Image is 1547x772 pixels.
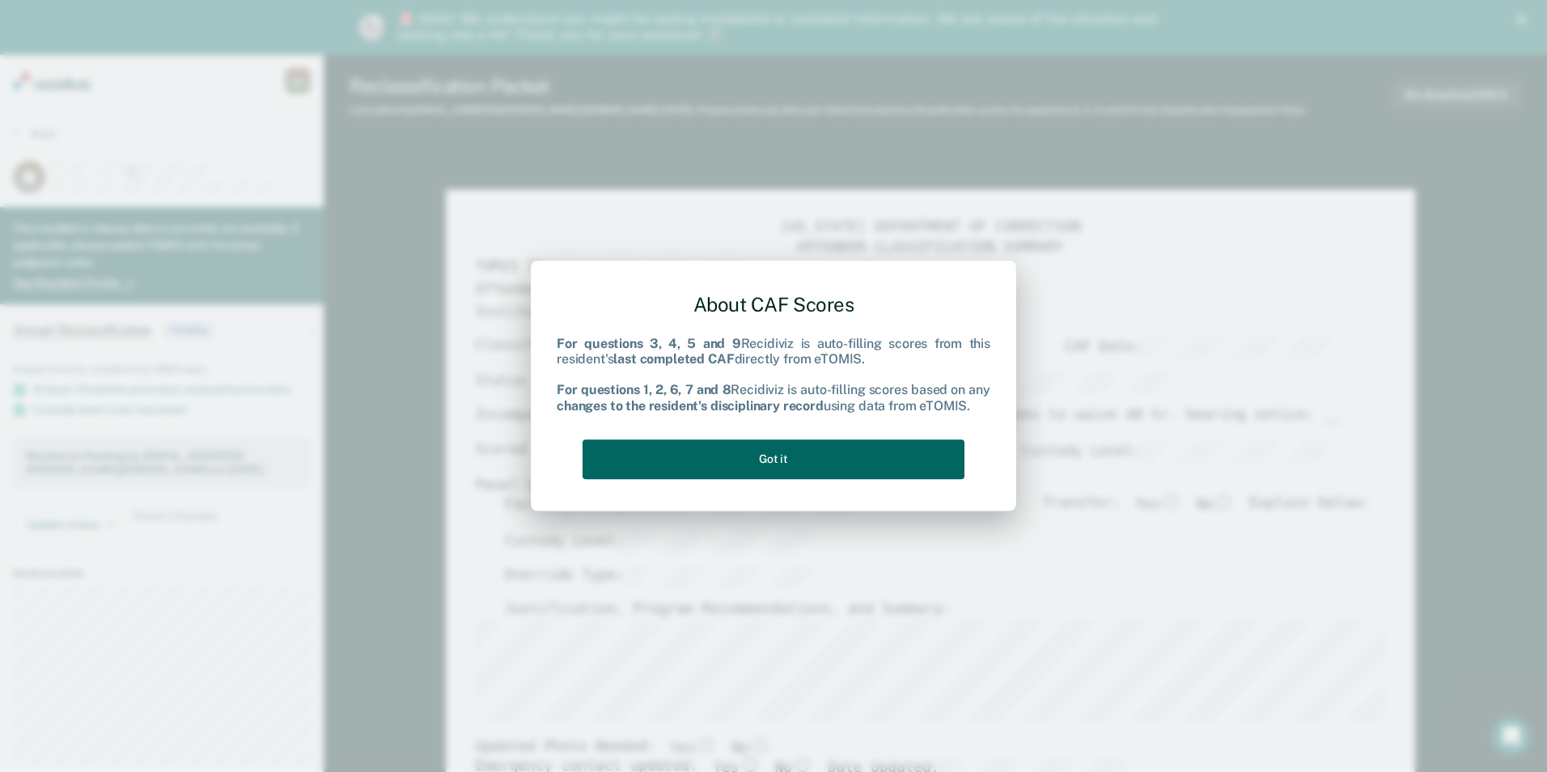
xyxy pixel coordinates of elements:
b: For questions 3, 4, 5 and 9 [557,336,741,351]
div: Recidiviz is auto-filling scores from this resident's directly from eTOMIS. Recidiviz is auto-fil... [557,336,990,414]
b: For questions 1, 2, 6, 7 and 8 [557,383,731,398]
div: Close [1516,15,1532,24]
div: About CAF Scores [557,280,990,329]
div: 🚨 Hello! We understand you might be seeing mislabeled or outdated information. We are aware of th... [398,11,1162,44]
b: changes to the resident's disciplinary record [557,398,824,414]
img: Profile image for Kim [359,15,385,40]
button: Got it [583,439,964,479]
b: last completed CAF [613,351,734,367]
